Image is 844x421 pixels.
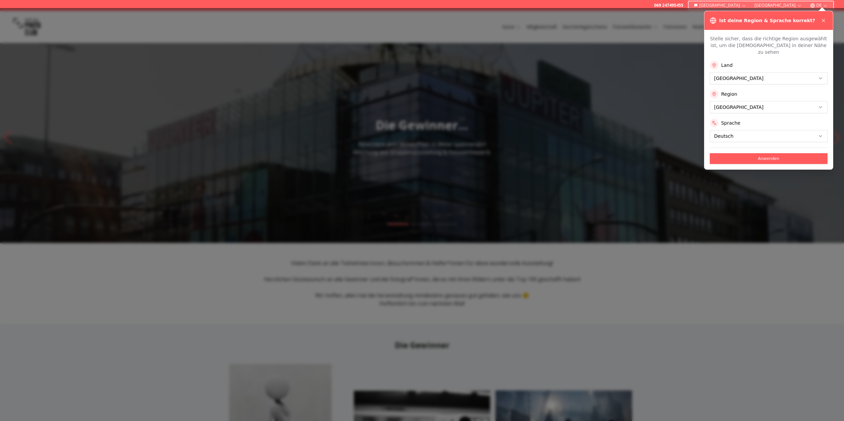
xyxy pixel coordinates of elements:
button: DE [807,1,831,9]
button: Anwenden [710,153,828,164]
p: Stelle sicher, dass die richtige Region ausgewählt ist, um die [DEMOGRAPHIC_DATA] in deiner Nähe ... [710,35,828,55]
label: Land [721,62,733,69]
a: 069 247495455 [654,3,683,8]
label: Region [721,91,737,97]
h3: Ist deine Region & Sprache korrekt? [719,17,815,24]
label: Sprache [721,120,740,126]
button: [GEOGRAPHIC_DATA] [752,1,805,9]
button: [GEOGRAPHIC_DATA] [691,1,749,9]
